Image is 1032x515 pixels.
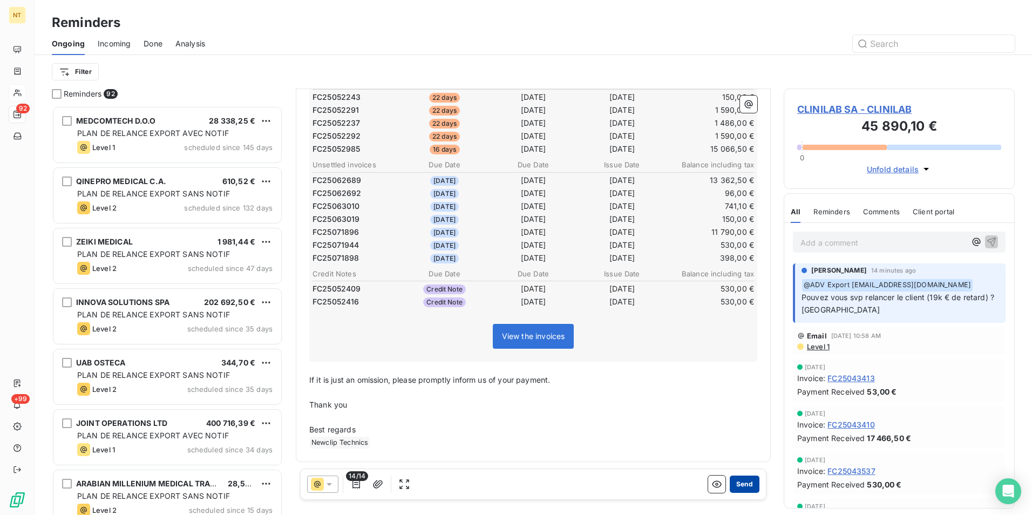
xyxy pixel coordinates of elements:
[312,252,399,264] td: FC25071898
[807,331,827,340] span: Email
[578,91,666,103] td: [DATE]
[667,91,755,103] td: 150,00 €
[64,89,101,99] span: Reminders
[430,145,460,154] span: 16 days
[867,479,901,490] span: 530,00 €
[797,432,865,444] span: Payment Received
[490,159,577,171] th: Due Date
[867,386,897,397] span: 53,00 €
[791,207,800,216] span: All
[423,284,466,294] span: Credit Note
[578,159,666,171] th: Issue Date
[76,177,166,186] span: QINEPRO MEDICAL C.A.
[667,200,755,212] td: 741,10 €
[222,177,255,186] span: 610,52 €
[867,432,911,444] span: 17 466,50 €
[76,237,133,246] span: ZEIKI MEDICAL
[490,187,577,199] td: [DATE]
[730,476,759,493] button: Send
[578,174,666,186] td: [DATE]
[312,296,399,308] td: FC25052416
[144,38,162,49] span: Done
[189,506,273,514] span: scheduled since 15 days
[313,105,359,116] span: FC25052291
[797,465,825,477] span: Invoice :
[805,503,825,510] span: [DATE]
[11,394,30,404] span: +99
[92,385,117,394] span: Level 2
[667,296,755,308] td: 530,00 €
[667,117,755,129] td: 1 486,00 €
[76,116,155,125] span: MEDCOMTECH D.O.O
[578,187,666,199] td: [DATE]
[92,324,117,333] span: Level 2
[578,130,666,142] td: [DATE]
[827,419,875,430] span: FC25043410
[797,386,865,397] span: Payment Received
[578,200,666,212] td: [DATE]
[867,164,919,175] span: Unfold details
[578,239,666,251] td: [DATE]
[430,215,459,225] span: [DATE]
[312,268,399,280] th: Credit Notes
[187,385,273,394] span: scheduled since 35 days
[312,239,399,251] td: FC25071944
[77,310,230,319] span: PLAN DE RELANCE EXPORT SANS NOTIF
[312,174,399,186] td: FC25062689
[667,174,755,186] td: 13 362,50 €
[797,117,1001,138] h3: 45 890,10 €
[797,419,825,430] span: Invoice :
[429,106,460,116] span: 22 days
[98,38,131,49] span: Incoming
[853,35,1015,52] input: Search
[76,297,169,307] span: INNOVA SOLUTIONS SPA
[92,506,117,514] span: Level 2
[310,437,370,449] span: Newclip Technics
[77,128,229,138] span: PLAN DE RELANCE EXPORT AVEC NOTIF
[76,479,230,488] span: ARABIAN MILLENIUM MEDICAL TRADING
[228,479,257,488] span: 28,50 €
[578,226,666,238] td: [DATE]
[52,13,120,32] h3: Reminders
[52,63,99,80] button: Filter
[667,104,755,116] td: 1 590,00 €
[490,143,577,155] td: [DATE]
[400,159,488,171] th: Due Date
[805,457,825,463] span: [DATE]
[667,268,755,280] th: Balance including tax
[184,204,273,212] span: scheduled since 132 days
[313,92,361,103] span: FC25052243
[309,375,550,384] span: If it is just an omission, please promptly inform us of your payment.
[430,254,459,263] span: [DATE]
[578,104,666,116] td: [DATE]
[490,296,577,308] td: [DATE]
[92,445,115,454] span: Level 1
[221,358,255,367] span: 344,70 €
[797,479,865,490] span: Payment Received
[430,189,459,199] span: [DATE]
[578,296,666,308] td: [DATE]
[52,106,283,515] div: grid
[104,89,117,99] span: 92
[187,324,273,333] span: scheduled since 35 days
[77,189,230,198] span: PLAN DE RELANCE EXPORT SANS NOTIF
[76,358,126,367] span: UAB OSTECA
[490,130,577,142] td: [DATE]
[667,130,755,142] td: 1 590,00 €
[313,131,361,141] span: FC25052292
[490,213,577,225] td: [DATE]
[77,249,230,259] span: PLAN DE RELANCE EXPORT SANS NOTIF
[218,237,256,246] span: 1 981,44 €
[429,132,460,141] span: 22 days
[490,117,577,129] td: [DATE]
[802,279,973,292] span: @ ADV Export [EMAIL_ADDRESS][DOMAIN_NAME]
[667,159,755,171] th: Balance including tax
[667,252,755,264] td: 398,00 €
[913,207,954,216] span: Client portal
[995,478,1021,504] div: Open Intercom Messenger
[667,187,755,199] td: 96,00 €
[502,331,565,341] span: View the invoices
[313,144,361,154] span: FC25052985
[797,372,825,384] span: Invoice :
[827,465,875,477] span: FC25043537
